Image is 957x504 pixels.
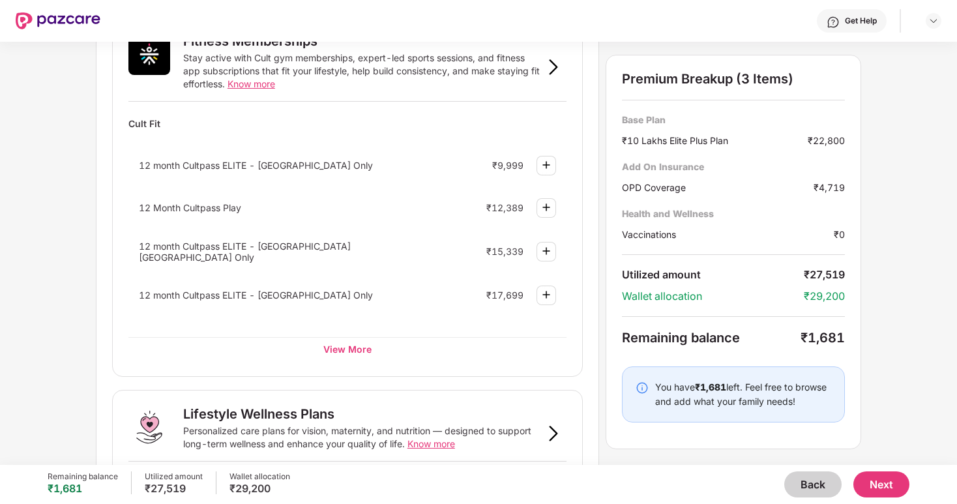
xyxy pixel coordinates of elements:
span: Know more [407,438,455,449]
div: ₹22,800 [808,134,845,147]
div: Vaccinations [622,228,834,241]
div: You have left. Feel free to browse and add what your family needs! [655,380,831,409]
div: ₹27,519 [804,268,845,282]
span: 12 Month Cultpass Play [139,202,241,213]
span: 12 month Cultpass ELITE - [GEOGRAPHIC_DATA] [GEOGRAPHIC_DATA] Only [139,241,351,263]
img: svg+xml;base64,PHN2ZyB3aWR0aD0iOSIgaGVpZ2h0PSIxNiIgdmlld0JveD0iMCAwIDkgMTYiIGZpbGw9Im5vbmUiIHhtbG... [546,426,561,441]
span: 12 month Cultpass ELITE - [GEOGRAPHIC_DATA] Only [139,289,373,301]
b: ₹1,681 [695,381,726,393]
img: svg+xml;base64,PHN2ZyBpZD0iRHJvcGRvd24tMzJ4MzIiIHhtbG5zPSJodHRwOi8vd3d3LnczLm9yZy8yMDAwL3N2ZyIgd2... [928,16,939,26]
div: Get Help [845,16,877,26]
img: svg+xml;base64,PHN2ZyBpZD0iUGx1cy0zMngzMiIgeG1sbnM9Imh0dHA6Ly93d3cudzMub3JnLzIwMDAvc3ZnIiB3aWR0aD... [538,243,554,259]
div: Lifestyle Wellness Plans [183,406,334,422]
div: Stay active with Cult gym memberships, expert-led sports sessions, and fitness app subscriptions ... [183,52,540,91]
div: ₹12,389 [486,202,523,213]
div: Cult Fit [128,112,567,135]
div: Premium Breakup (3 Items) [622,71,845,87]
button: Next [853,471,909,497]
img: svg+xml;base64,PHN2ZyBpZD0iSW5mby0yMHgyMCIgeG1sbnM9Imh0dHA6Ly93d3cudzMub3JnLzIwMDAvc3ZnIiB3aWR0aD... [636,381,649,394]
div: Utilized amount [145,471,203,482]
div: ₹29,200 [229,482,290,495]
img: svg+xml;base64,PHN2ZyBpZD0iUGx1cy0zMngzMiIgeG1sbnM9Imh0dHA6Ly93d3cudzMub3JnLzIwMDAvc3ZnIiB3aWR0aD... [538,157,554,173]
img: Fitness Memberships [128,33,170,75]
div: Base Plan [622,113,845,126]
div: Remaining balance [48,471,118,482]
div: ₹9,999 [492,160,523,171]
div: Health and Wellness [622,207,845,220]
span: 12 month Cultpass ELITE - [GEOGRAPHIC_DATA] Only [139,160,373,171]
img: Lifestyle Wellness Plans [128,406,170,448]
img: svg+xml;base64,PHN2ZyBpZD0iSGVscC0zMngzMiIgeG1sbnM9Imh0dHA6Ly93d3cudzMub3JnLzIwMDAvc3ZnIiB3aWR0aD... [827,16,840,29]
div: Utilized amount [622,268,804,282]
div: Remaining balance [622,330,801,346]
img: svg+xml;base64,PHN2ZyBpZD0iUGx1cy0zMngzMiIgeG1sbnM9Imh0dHA6Ly93d3cudzMub3JnLzIwMDAvc3ZnIiB3aWR0aD... [538,287,554,303]
div: Add On Insurance [622,160,845,173]
div: ₹0 [834,228,845,241]
div: Personalized care plans for vision, maternity, and nutrition — designed to support long-term well... [183,424,540,451]
button: Back [784,471,842,497]
div: ₹1,681 [48,482,118,495]
div: ₹29,200 [804,289,845,303]
img: New Pazcare Logo [16,12,100,29]
div: ₹15,339 [486,246,523,257]
div: View More [128,337,567,361]
div: Wallet allocation [622,289,804,303]
div: ₹17,699 [486,289,523,301]
div: OPD Coverage [622,181,814,194]
div: ₹27,519 [145,482,203,495]
div: Wallet allocation [229,471,290,482]
div: ₹10 Lakhs Elite Plus Plan [622,134,808,147]
span: Know more [228,78,275,89]
div: ₹1,681 [801,330,845,346]
div: ₹4,719 [814,181,845,194]
img: svg+xml;base64,PHN2ZyB3aWR0aD0iOSIgaGVpZ2h0PSIxNiIgdmlld0JveD0iMCAwIDkgMTYiIGZpbGw9Im5vbmUiIHhtbG... [546,59,561,75]
img: svg+xml;base64,PHN2ZyBpZD0iUGx1cy0zMngzMiIgeG1sbnM9Imh0dHA6Ly93d3cudzMub3JnLzIwMDAvc3ZnIiB3aWR0aD... [538,200,554,215]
